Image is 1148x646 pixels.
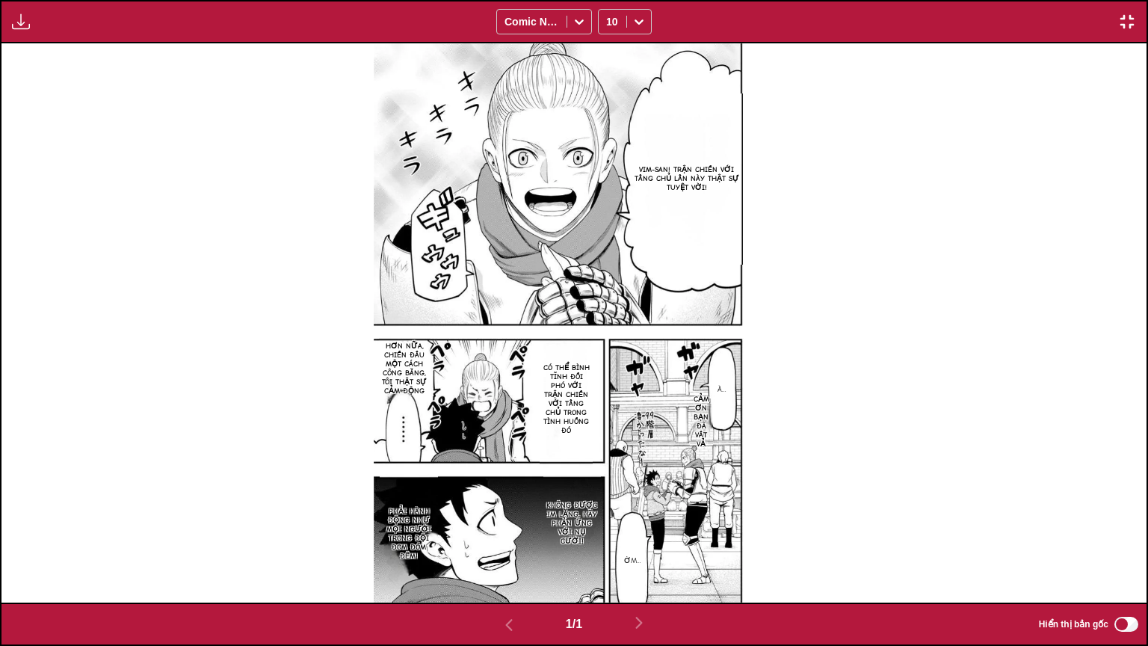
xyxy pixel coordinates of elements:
[380,504,439,564] p: Phải hành động như mọi người trong đội đom đóm đêm!
[379,339,430,399] p: Hơn nữa, chiến đấu một cách công bằng, tôi thật sự cảm động
[540,360,593,438] p: Có thể bình tĩnh đối phó với trận chiến với tầng chủ trong tình huống đó
[630,614,648,632] img: Next page
[621,553,644,568] p: Ờm...
[690,392,712,452] p: Cảm ơn bạn đã vất vả
[631,162,742,195] p: Vim-san! Trận chiến với tầng chủ lần này thật sự tuyệt vời!
[12,13,30,31] img: Download translated images
[500,616,518,634] img: Previous page
[566,618,582,631] span: 1 / 1
[715,382,729,397] p: À...
[374,43,775,603] img: Manga Panel
[543,498,602,549] p: Không được im lặng, hãy phản ứng với nụ cười!
[1114,617,1138,632] input: Hiển thị bản gốc
[1039,619,1108,630] span: Hiển thị bản gốc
